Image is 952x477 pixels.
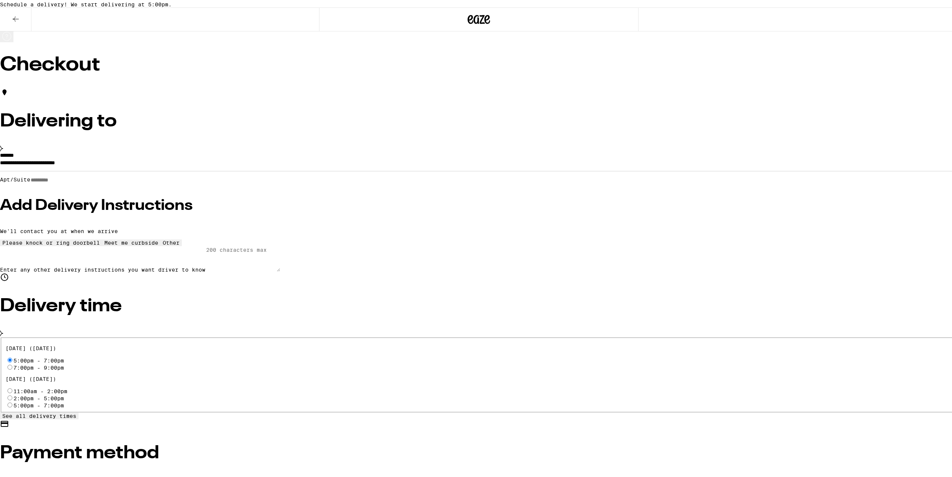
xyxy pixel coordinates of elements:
button: Other [160,238,182,245]
label: 5:00pm - 7:00pm [13,356,64,362]
div: Meet me curbside [104,238,158,244]
button: Meet me curbside [102,238,160,245]
label: 11:00am - 2:00pm [13,387,67,393]
label: 7:00pm - 9:00pm [13,363,64,369]
label: 5:00pm - 7:00pm [13,401,64,407]
span: See all delivery times [2,412,76,418]
div: Please knock or ring doorbell [2,238,100,244]
label: 2:00pm - 5:00pm [13,394,64,400]
div: Other [163,238,180,244]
